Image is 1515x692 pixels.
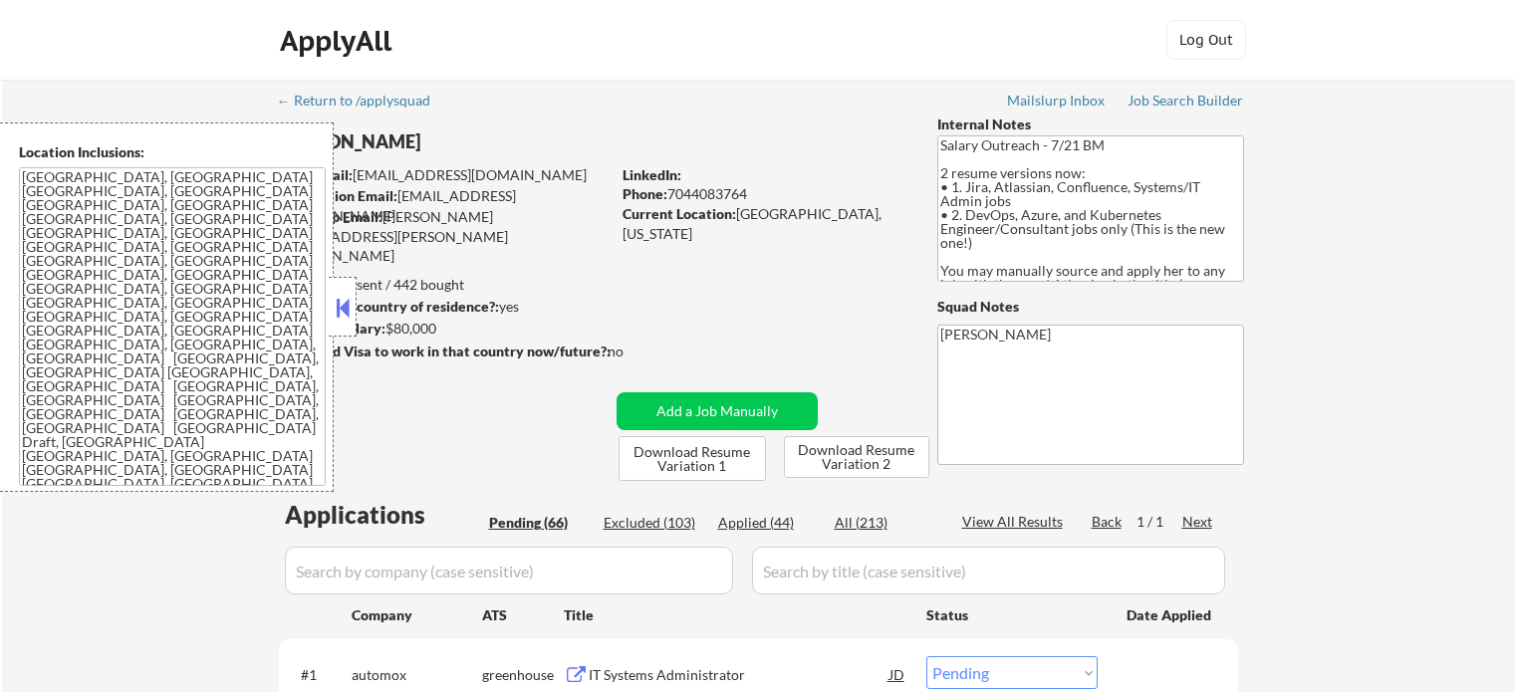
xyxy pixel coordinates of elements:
div: Pending (66) [489,513,589,533]
button: Add a Job Manually [617,392,818,430]
a: ← Return to /applysquad [277,93,449,113]
div: Excluded (103) [604,513,703,533]
div: yes [278,297,604,317]
div: Date Applied [1127,605,1214,625]
div: #1 [301,665,336,685]
button: Download Resume Variation 1 [619,436,766,481]
div: View All Results [962,512,1069,532]
div: Squad Notes [937,297,1244,317]
div: [PERSON_NAME] [279,129,688,154]
div: ATS [482,605,564,625]
strong: Current Location: [623,205,736,222]
div: [PERSON_NAME][EMAIL_ADDRESS][PERSON_NAME][DOMAIN_NAME] [279,207,610,266]
div: [GEOGRAPHIC_DATA], [US_STATE] [623,204,904,243]
strong: LinkedIn: [623,166,681,183]
strong: Can work in country of residence?: [278,298,499,315]
a: Job Search Builder [1128,93,1244,113]
div: Title [564,605,907,625]
div: Applications [285,503,482,527]
input: Search by title (case sensitive) [752,547,1225,594]
div: $80,000 [278,319,610,339]
div: [EMAIL_ADDRESS][DOMAIN_NAME] [280,186,610,225]
strong: Phone: [623,185,667,202]
strong: Will need Visa to work in that country now/future?: [279,343,611,359]
div: Job Search Builder [1128,94,1244,108]
div: Back [1092,512,1124,532]
div: ← Return to /applysquad [277,94,449,108]
div: Status [926,596,1098,632]
div: Location Inclusions: [19,142,326,162]
input: Search by company (case sensitive) [285,547,733,594]
div: ApplyAll [280,24,397,58]
div: no [608,342,664,361]
div: Next [1182,512,1214,532]
div: greenhouse [482,665,564,685]
div: 1 / 1 [1136,512,1182,532]
div: Internal Notes [937,115,1244,134]
div: 7044083764 [623,184,904,204]
div: All (213) [835,513,934,533]
div: Company [352,605,482,625]
div: [EMAIL_ADDRESS][DOMAIN_NAME] [280,165,610,185]
div: automox [352,665,482,685]
div: Mailslurp Inbox [1007,94,1107,108]
div: 269 sent / 442 bought [278,275,610,295]
div: Applied (44) [718,513,818,533]
a: Mailslurp Inbox [1007,93,1107,113]
button: Log Out [1166,20,1246,60]
div: IT Systems Administrator [589,665,889,685]
button: Download Resume Variation 2 [784,436,929,478]
div: JD [887,656,907,692]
